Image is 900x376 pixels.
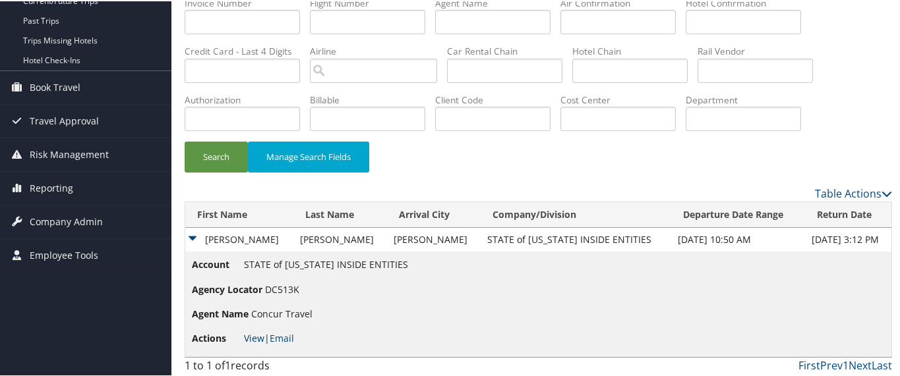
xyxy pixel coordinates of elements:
a: Email [270,331,294,343]
th: Last Name: activate to sort column ascending [293,201,387,227]
span: Travel Approval [30,103,99,136]
label: Billable [310,92,435,105]
label: Department [686,92,811,105]
span: Agency Locator [192,281,262,296]
span: 1 [225,357,231,371]
label: Cost Center [560,92,686,105]
span: Reporting [30,171,73,203]
td: [PERSON_NAME] [293,227,387,250]
label: Rail Vendor [698,43,823,57]
th: Company/Division [481,201,672,227]
label: Airline [310,43,447,57]
span: | [244,331,294,343]
td: [PERSON_NAME] [185,227,293,250]
th: Arrival City: activate to sort column ascending [387,201,481,227]
th: First Name: activate to sort column ascending [185,201,293,227]
a: Next [849,357,872,371]
span: STATE of [US_STATE] INSIDE ENTITIES [244,257,408,269]
a: Prev [820,357,843,371]
a: View [244,331,264,343]
span: Book Travel [30,70,80,103]
label: Credit Card - Last 4 Digits [185,43,310,57]
th: Return Date: activate to sort column ascending [805,201,891,227]
span: Concur Travel [251,306,313,319]
td: STATE of [US_STATE] INSIDE ENTITIES [481,227,672,250]
a: 1 [843,357,849,371]
span: Employee Tools [30,238,98,271]
label: Car Rental Chain [447,43,572,57]
a: First [798,357,820,371]
td: [DATE] 3:12 PM [805,227,891,250]
td: [DATE] 10:50 AM [671,227,804,250]
span: DC513K [265,282,299,294]
label: Hotel Chain [572,43,698,57]
button: Search [185,140,248,171]
label: Client Code [435,92,560,105]
button: Manage Search Fields [248,140,369,171]
td: [PERSON_NAME] [387,227,481,250]
span: Risk Management [30,137,109,170]
a: Table Actions [815,185,892,200]
th: Departure Date Range: activate to sort column descending [671,201,804,227]
span: Company Admin [30,204,103,237]
span: Agent Name [192,306,249,320]
a: Last [872,357,892,371]
span: Actions [192,330,241,344]
span: Account [192,256,241,271]
label: Authorization [185,92,310,105]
